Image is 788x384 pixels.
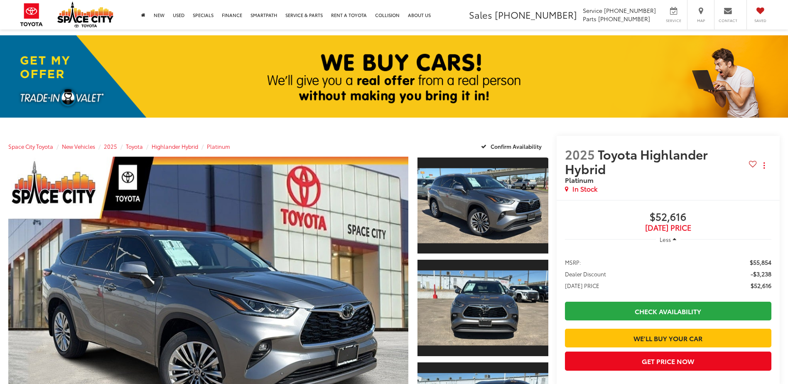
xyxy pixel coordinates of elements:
span: Toyota Highlander Hybrid [565,145,708,177]
button: Less [656,232,681,247]
button: Get Price Now [565,352,771,370]
span: Map [692,18,710,23]
span: Contact [719,18,737,23]
span: Saved [751,18,769,23]
img: Space City Toyota [57,2,113,27]
span: 2025 [565,145,595,163]
span: Parts [583,15,597,23]
button: Actions [757,158,771,172]
span: [DATE] PRICE [565,281,599,290]
span: $55,854 [750,258,771,266]
span: [PHONE_NUMBER] [495,8,577,21]
button: Confirm Availability [476,139,548,153]
a: Space City Toyota [8,143,53,150]
span: $52,616 [751,281,771,290]
a: Toyota [126,143,143,150]
span: Sales [469,8,492,21]
a: New Vehicles [62,143,95,150]
span: [PHONE_NUMBER] [604,6,656,15]
span: Platinum [565,175,594,185]
span: Confirm Availability [491,143,542,150]
a: We'll Buy Your Car [565,329,771,347]
a: Expand Photo 2 [417,259,548,357]
span: Dealer Discount [565,270,606,278]
span: [DATE] Price [565,224,771,232]
span: Service [664,18,683,23]
span: Service [583,6,602,15]
span: $52,616 [565,211,771,224]
a: Highlander Hybrid [152,143,198,150]
span: dropdown dots [763,162,765,169]
a: Expand Photo 1 [417,157,548,255]
span: -$3,238 [751,270,771,278]
span: Less [660,236,671,243]
span: [PHONE_NUMBER] [598,15,650,23]
span: In Stock [572,184,597,194]
a: Platinum [207,143,230,150]
img: 2025 Toyota Highlander Hybrid Platinum [416,168,550,243]
a: 2025 [104,143,117,150]
img: 2025 Toyota Highlander Hybrid Platinum [416,271,550,346]
a: Check Availability [565,302,771,320]
span: MSRP: [565,258,581,266]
